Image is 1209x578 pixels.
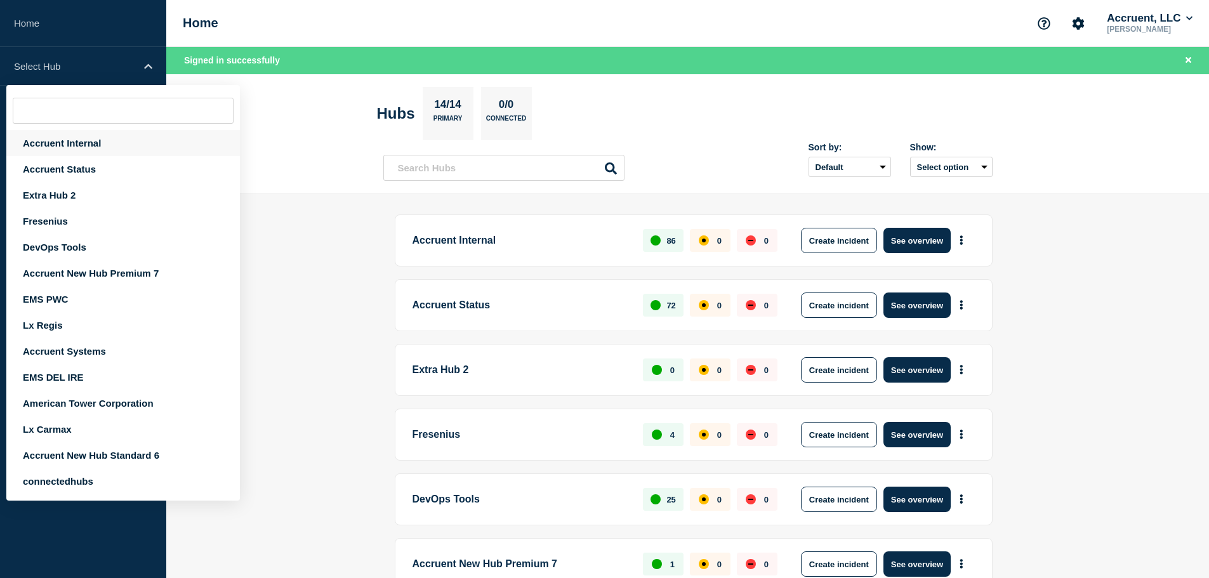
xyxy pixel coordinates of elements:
input: Search Hubs [383,155,624,181]
div: down [746,235,756,246]
div: up [651,494,661,504]
p: 0 [764,301,769,310]
div: up [651,235,661,246]
p: 0 [717,495,722,504]
button: See overview [883,551,951,577]
h1: Home [183,16,218,30]
div: EMS PWC [6,286,240,312]
div: connectedhubs [6,468,240,494]
p: [PERSON_NAME] [1104,25,1195,34]
p: Accruent Internal [413,228,629,253]
p: 0/0 [494,98,519,115]
p: 86 [666,236,675,246]
p: 0 [764,236,769,246]
button: More actions [953,358,970,382]
button: Select option [910,157,993,177]
div: Extra Hub 2 [6,182,240,208]
div: affected [699,559,709,569]
button: Support [1031,10,1057,37]
p: 25 [666,495,675,504]
p: 0 [764,365,769,375]
button: See overview [883,357,951,383]
p: Primary [433,115,463,128]
div: down [746,559,756,569]
select: Sort by [809,157,891,177]
button: See overview [883,422,951,447]
div: up [651,300,661,310]
p: 4 [670,430,675,440]
div: up [652,430,662,440]
button: Account settings [1065,10,1092,37]
div: down [746,300,756,310]
div: down [746,494,756,504]
div: affected [699,494,709,504]
div: Accruent New Hub Standard 6 [6,442,240,468]
div: American Tower Corporation [6,390,240,416]
div: EMS DEL IRE [6,364,240,390]
div: Accruent Systems [6,338,240,364]
div: down [746,430,756,440]
span: Signed in successfully [184,55,280,65]
button: More actions [953,553,970,576]
button: More actions [953,229,970,253]
p: Fresenius [413,422,629,447]
p: 72 [666,301,675,310]
div: Lx Carmax [6,416,240,442]
button: Create incident [801,551,877,577]
p: 1 [670,560,675,569]
p: DevOps Tools [413,487,629,512]
div: Accruent Status [6,156,240,182]
p: 0 [670,365,675,375]
p: 0 [717,236,722,246]
p: Accruent Status [413,292,629,318]
button: Close banner [1180,53,1196,68]
button: More actions [953,423,970,447]
p: 0 [764,430,769,440]
div: down [746,365,756,375]
button: Create incident [801,357,877,383]
div: up [652,365,662,375]
p: 0 [717,430,722,440]
p: Accruent New Hub Premium 7 [413,551,629,577]
button: See overview [883,487,951,512]
p: Select Hub [14,61,136,72]
div: Accruent Internal [6,130,240,156]
button: Create incident [801,228,877,253]
div: Show: [910,142,993,152]
p: 0 [764,495,769,504]
p: 14/14 [430,98,466,115]
button: Accruent, LLC [1104,12,1195,25]
div: affected [699,365,709,375]
div: Lx Regis [6,312,240,338]
p: 0 [717,301,722,310]
div: Fresenius [6,208,240,234]
div: affected [699,300,709,310]
div: Sort by: [809,142,891,152]
h2: Hubs [377,105,415,122]
button: Create incident [801,487,877,512]
div: up [652,559,662,569]
div: Accruent New Hub Premium 7 [6,260,240,286]
button: Create incident [801,292,877,318]
p: Extra Hub 2 [413,357,629,383]
button: Create incident [801,422,877,447]
button: More actions [953,294,970,317]
div: affected [699,235,709,246]
p: 0 [717,560,722,569]
div: DevOps Tools [6,234,240,260]
button: More actions [953,488,970,511]
button: See overview [883,228,951,253]
p: 0 [764,560,769,569]
p: 0 [717,365,722,375]
div: affected [699,430,709,440]
p: Connected [486,115,526,128]
button: See overview [883,292,951,318]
